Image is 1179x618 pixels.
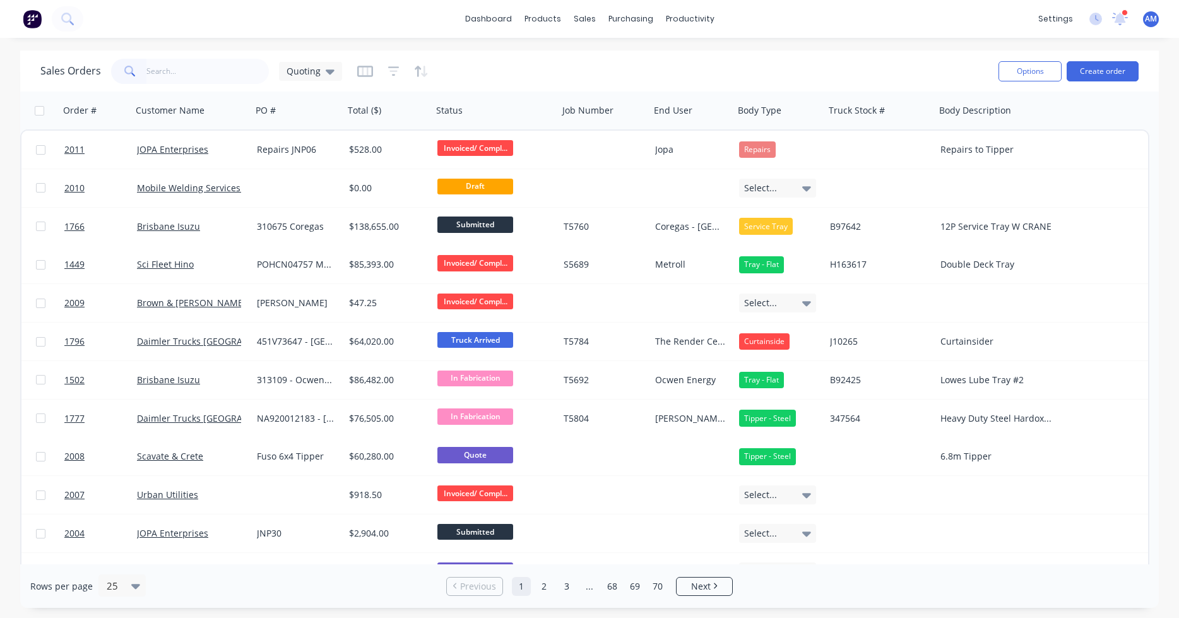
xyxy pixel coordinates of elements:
div: Curtainsider [940,335,1054,348]
div: Repairs to Tipper [940,143,1054,156]
div: Double Deck Tray [940,258,1054,271]
span: Select... [744,297,777,309]
div: $918.50 [349,489,424,501]
div: sales [567,9,602,28]
a: 2007 [64,476,137,514]
div: products [518,9,567,28]
a: Page 69 [625,577,644,596]
div: POHCN04757 Metroll [257,258,335,271]
a: 2011 [64,131,137,169]
div: Repairs JNP06 [257,143,335,156]
div: 6.8m Tipper [940,450,1054,463]
button: Options [998,61,1062,81]
a: 1777 [64,400,137,437]
span: 1502 [64,374,85,386]
img: Factory [23,9,42,28]
div: Truck Stock # [829,104,885,117]
div: Tipper - Steel [739,448,796,465]
div: $47.25 [349,297,424,309]
span: Quote [437,447,513,463]
div: T5760 [564,220,641,233]
span: In Fabrication [437,371,513,386]
div: B97642 [830,220,925,233]
div: H163617 [830,258,925,271]
div: Body Type [738,104,781,117]
a: Page 2 [535,577,554,596]
a: 2009 [64,284,137,322]
div: S5689 [564,258,641,271]
span: Select... [744,489,777,501]
div: Tray - Flat [739,372,784,388]
span: 2007 [64,489,85,501]
span: Submitted [437,217,513,232]
div: T5692 [564,374,641,386]
a: JOPA Enterprises [137,143,208,155]
span: In Fabrication [437,408,513,424]
div: 347564 [830,412,925,425]
div: T5804 [564,412,641,425]
div: $85,393.00 [349,258,424,271]
span: 2009 [64,297,85,309]
div: Fuso 6x4 Tipper [257,450,335,463]
div: Tray - Flat [739,256,784,273]
span: 1766 [64,220,85,233]
span: Truck Arrived [437,332,513,348]
a: Jump forward [580,577,599,596]
div: NA920012183 - [PERSON_NAME] tipper [257,412,335,425]
span: 1796 [64,335,85,348]
a: Daimler Trucks [GEOGRAPHIC_DATA] [137,412,290,424]
span: 2004 [64,527,85,540]
div: $64,020.00 [349,335,424,348]
a: Page 68 [603,577,622,596]
div: $86,482.00 [349,374,424,386]
div: Status [436,104,463,117]
a: 2005 [64,553,137,591]
span: Quote [437,562,513,578]
div: Order # [63,104,97,117]
div: B92425 [830,374,925,386]
span: Select... [744,182,777,194]
div: Tipper - Steel [739,410,796,426]
div: Body Description [939,104,1011,117]
span: Next [691,580,711,593]
span: 1449 [64,258,85,271]
div: Metroll [655,258,725,271]
div: $528.00 [349,143,424,156]
div: End User [654,104,692,117]
a: JOPA Enterprises [137,527,208,539]
span: Rows per page [30,580,93,593]
span: Invoiced/ Compl... [437,140,513,156]
div: productivity [660,9,721,28]
h1: Sales Orders [40,65,101,77]
span: Invoiced/ Compl... [437,294,513,309]
div: Ocwen Energy [655,374,725,386]
a: Next page [677,580,732,593]
a: 1766 [64,208,137,246]
a: Brown & [PERSON_NAME] [137,297,246,309]
span: 1777 [64,412,85,425]
div: $0.00 [349,182,424,194]
a: Sci Fleet Hino [137,258,194,270]
span: Invoiced/ Compl... [437,485,513,501]
span: Select... [744,527,777,540]
button: Create order [1067,61,1139,81]
span: Invoiced/ Compl... [437,255,513,271]
a: Brisbane Isuzu [137,374,200,386]
span: Draft [437,179,513,194]
input: Search... [146,59,270,84]
div: PO # [256,104,276,117]
div: Jopa [655,143,725,156]
a: Previous page [447,580,502,593]
div: Service Tray [739,218,793,234]
a: 1796 [64,323,137,360]
div: 451V73647 - [GEOGRAPHIC_DATA] [257,335,335,348]
span: Previous [460,580,496,593]
div: [PERSON_NAME]'s [655,412,725,425]
div: $76,505.00 [349,412,424,425]
div: Customer Name [136,104,204,117]
span: 2010 [64,182,85,194]
div: 310675 Coregas [257,220,335,233]
a: 1449 [64,246,137,283]
div: $2,904.00 [349,527,424,540]
a: Daimler Trucks [GEOGRAPHIC_DATA] [137,335,290,347]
